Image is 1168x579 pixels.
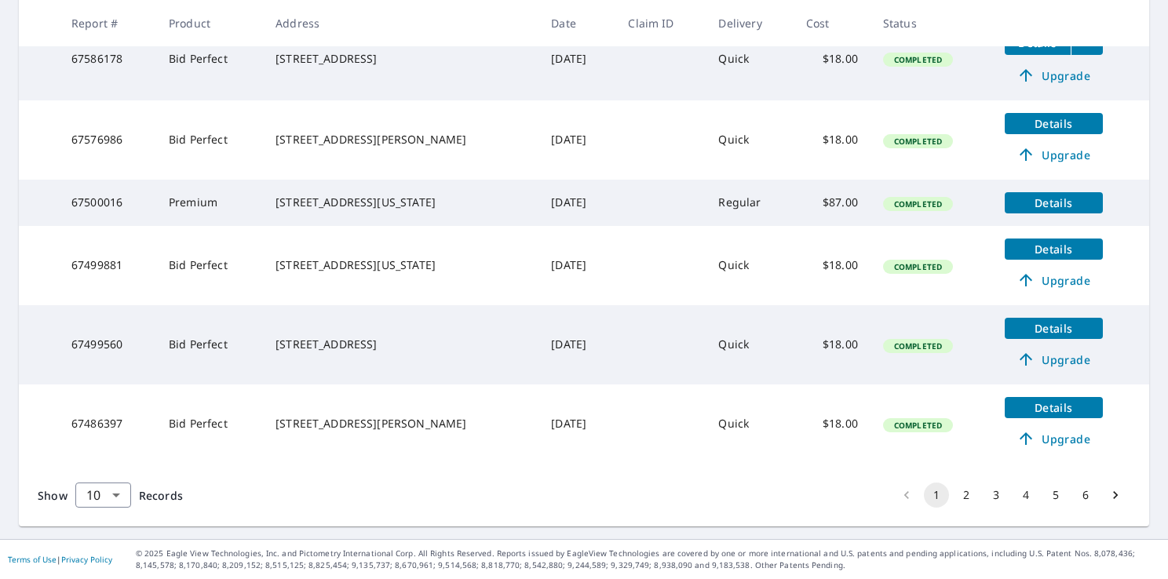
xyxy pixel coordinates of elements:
td: 67486397 [59,384,156,464]
td: [DATE] [538,100,615,180]
div: [STREET_ADDRESS] [276,51,526,67]
td: $18.00 [794,17,871,100]
a: Upgrade [1005,63,1103,88]
td: Regular [706,180,793,226]
td: Quick [706,305,793,384]
td: [DATE] [538,180,615,226]
button: detailsBtn-67499560 [1005,318,1103,339]
td: $18.00 [794,100,871,180]
td: Bid Perfect [156,226,263,305]
td: [DATE] [538,305,615,384]
td: Quick [706,100,793,180]
span: Completed [885,198,951,209]
td: Quick [706,17,793,100]
button: Go to page 2 [954,482,979,508]
span: Details [1014,242,1093,257]
nav: pagination navigation [892,482,1130,508]
td: Quick [706,226,793,305]
td: $18.00 [794,384,871,464]
td: Bid Perfect [156,305,263,384]
p: © 2025 Eagle View Technologies, Inc. and Pictometry International Corp. All Rights Reserved. Repo... [136,548,1160,571]
button: Go to page 3 [984,482,1009,508]
span: Details [1014,400,1093,415]
span: Upgrade [1014,66,1093,85]
a: Upgrade [1005,268,1103,293]
td: $87.00 [794,180,871,226]
span: Show [38,488,68,503]
span: Completed [885,54,951,65]
span: Completed [885,261,951,272]
button: detailsBtn-67486397 [1005,397,1103,418]
div: Show 10 records [75,482,131,508]
td: 67576986 [59,100,156,180]
span: Completed [885,136,951,147]
span: Completed [885,420,951,431]
td: [DATE] [538,226,615,305]
td: Bid Perfect [156,384,263,464]
td: Bid Perfect [156,100,263,180]
span: Upgrade [1014,429,1093,448]
td: 67499881 [59,226,156,305]
a: Upgrade [1005,347,1103,372]
button: page 1 [924,482,949,508]
div: [STREET_ADDRESS] [276,337,526,352]
span: Details [1014,116,1093,131]
td: [DATE] [538,384,615,464]
td: Premium [156,180,263,226]
a: Upgrade [1005,426,1103,451]
button: detailsBtn-67576986 [1005,113,1103,134]
button: Go to page 4 [1013,482,1038,508]
div: [STREET_ADDRESS][US_STATE] [276,195,526,210]
span: Upgrade [1014,145,1093,164]
div: [STREET_ADDRESS][US_STATE] [276,257,526,273]
p: | [8,555,112,564]
button: detailsBtn-67500016 [1005,192,1103,213]
td: Quick [706,384,793,464]
td: 67500016 [59,180,156,226]
td: Bid Perfect [156,17,263,100]
span: Details [1014,321,1093,336]
div: [STREET_ADDRESS][PERSON_NAME] [276,416,526,432]
span: Completed [885,340,951,351]
a: Terms of Use [8,554,57,565]
button: Go to next page [1103,482,1128,508]
div: [STREET_ADDRESS][PERSON_NAME] [276,132,526,147]
td: $18.00 [794,226,871,305]
a: Privacy Policy [61,554,112,565]
button: detailsBtn-67499881 [1005,239,1103,260]
td: [DATE] [538,17,615,100]
span: Records [139,488,183,503]
span: Details [1014,195,1093,210]
button: Go to page 5 [1043,482,1068,508]
td: 67499560 [59,305,156,384]
div: 10 [75,473,131,517]
td: $18.00 [794,305,871,384]
td: 67586178 [59,17,156,100]
button: Go to page 6 [1073,482,1098,508]
span: Upgrade [1014,271,1093,289]
span: Upgrade [1014,350,1093,369]
a: Upgrade [1005,142,1103,167]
